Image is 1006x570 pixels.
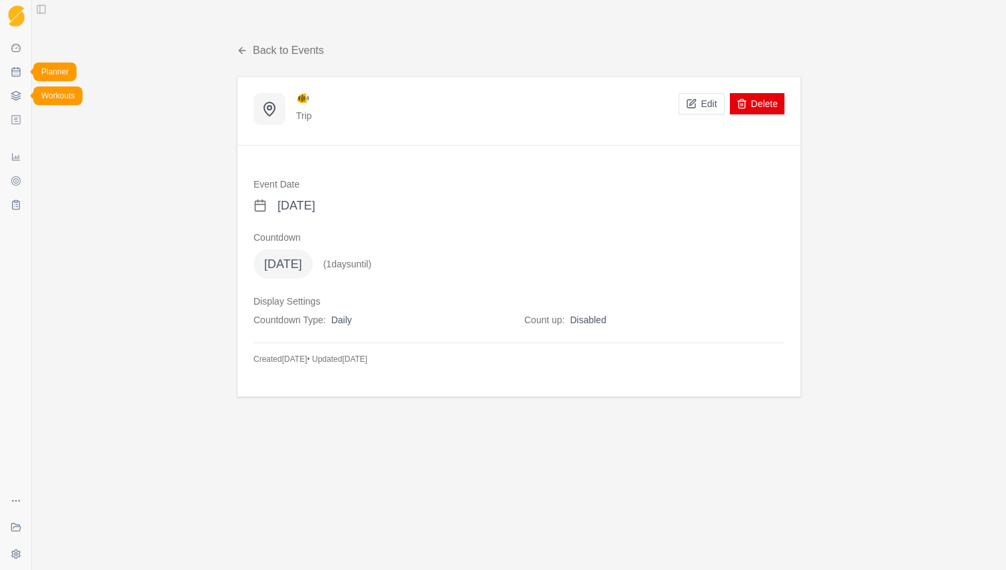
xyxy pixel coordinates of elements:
button: Edit [679,93,724,114]
div: Created [DATE] • Updated [DATE] [253,354,784,364]
div: Planner [33,63,77,81]
div: Workouts [33,86,83,105]
button: Delete [730,93,784,114]
span: Count up: [524,313,565,327]
img: Logo [8,5,25,27]
span: daily [331,313,352,327]
h2: Event Date [253,178,784,191]
h2: Display Settings [253,295,784,308]
h2: Countdown [253,231,784,244]
span: Trip [296,109,312,122]
span: ( 1 days until ) [323,257,371,271]
span: Disabled [570,313,606,327]
span: Countdown Type: [253,313,326,327]
span: [DATE] [253,249,313,279]
a: Logo [5,5,27,27]
div: 🐠 [296,93,312,104]
button: Settings [5,543,27,565]
a: Back to Events [237,43,324,59]
span: [DATE] [277,196,315,215]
